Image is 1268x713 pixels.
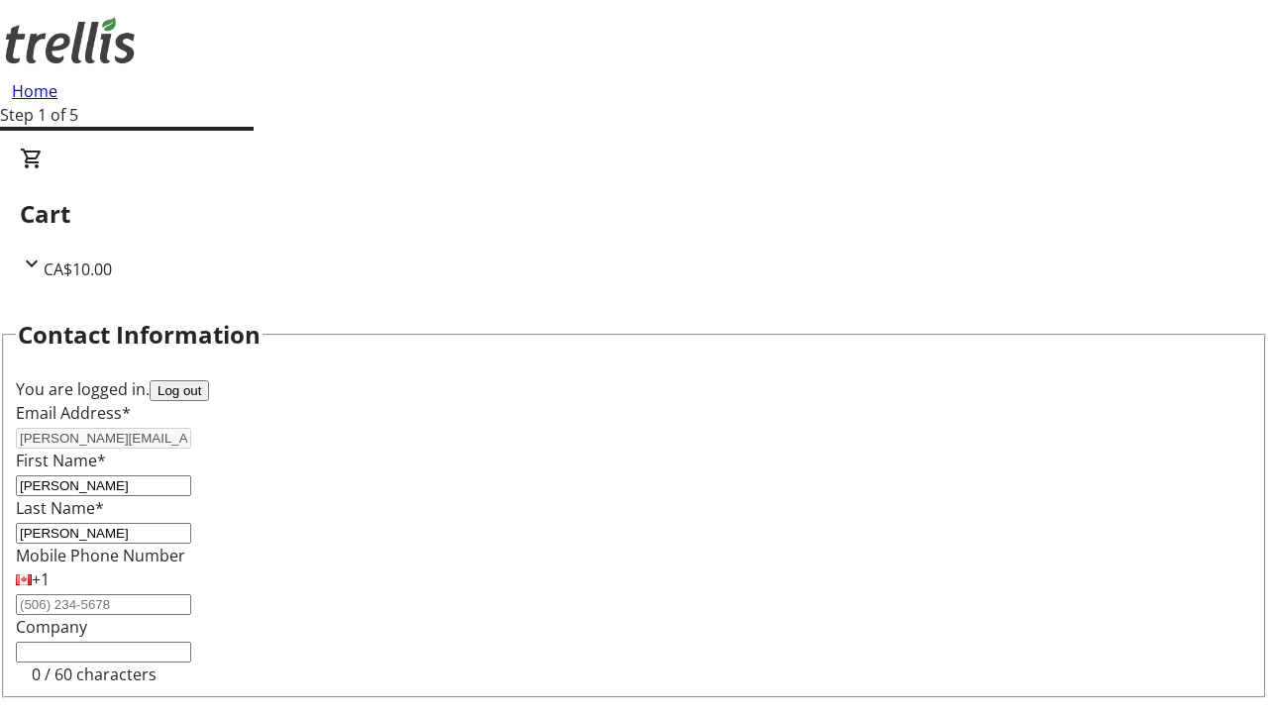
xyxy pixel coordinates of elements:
label: Company [16,616,87,638]
h2: Cart [20,196,1248,232]
input: (506) 234-5678 [16,594,191,615]
label: Email Address* [16,402,131,424]
label: Mobile Phone Number [16,545,185,566]
button: Log out [150,380,209,401]
div: You are logged in. [16,377,1252,401]
label: Last Name* [16,497,104,519]
h2: Contact Information [18,317,261,353]
div: CartCA$10.00 [20,147,1248,281]
tr-character-limit: 0 / 60 characters [32,663,157,685]
span: CA$10.00 [44,258,112,280]
label: First Name* [16,450,106,471]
